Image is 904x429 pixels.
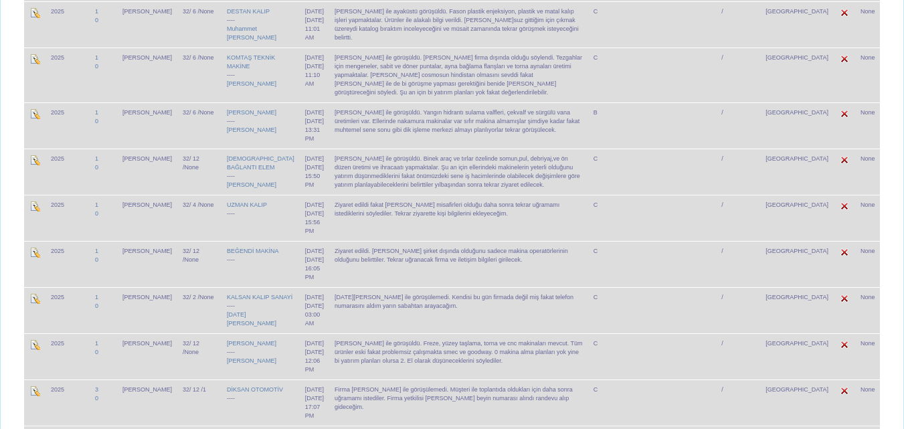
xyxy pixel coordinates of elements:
[117,241,177,287] td: [PERSON_NAME]
[95,340,98,347] a: 1
[95,54,98,61] a: 1
[177,1,221,48] td: 32/ 6 /None
[117,102,177,149] td: [PERSON_NAME]
[300,241,329,287] td: [DATE]
[329,102,588,149] td: [PERSON_NAME] ile görüşüldü. Yangın hidrantı sulama valfleri, çekvalf ve sürgülü vana üretimleri ...
[46,1,90,48] td: 2025
[177,241,221,287] td: 32/ 12 /None
[300,195,329,241] td: [DATE]
[95,395,98,402] a: 0
[227,54,275,70] a: KOMTAŞ TEKNİK MAKİNE
[95,164,98,171] a: 0
[855,149,881,195] td: None
[329,333,588,379] td: [PERSON_NAME] ile görüşüldü. Freze, yüzey taşlama, torna ve cnc makinaları mevcut. Tüm ürünler es...
[221,48,300,102] td: ----
[588,379,632,426] td: C
[95,118,98,124] a: 0
[588,195,632,241] td: C
[716,333,760,379] td: /
[329,149,588,195] td: [PERSON_NAME] ile görüşüldü. Binek araç ve tırlar özelinde somun,pul, debriyaj,ve ön düzen üretim...
[227,109,276,116] a: [PERSON_NAME]
[177,379,221,426] td: 32/ 12 /1
[300,333,329,379] td: [DATE]
[588,102,632,149] td: B
[760,195,834,241] td: [GEOGRAPHIC_DATA]
[588,333,632,379] td: C
[305,348,324,374] div: [DATE] 12:06 PM
[855,287,881,333] td: None
[227,201,267,208] a: UZMAN KALIP
[95,248,98,254] a: 1
[716,241,760,287] td: /
[716,379,760,426] td: /
[839,339,850,350] img: Edit
[305,256,324,282] div: [DATE] 16:05 PM
[227,126,276,133] a: [PERSON_NAME]
[716,102,760,149] td: /
[95,349,98,355] a: 0
[117,149,177,195] td: [PERSON_NAME]
[29,54,40,64] img: Edit
[855,1,881,48] td: None
[300,149,329,195] td: [DATE]
[46,379,90,426] td: 2025
[177,333,221,379] td: 32/ 12 /None
[305,62,324,88] div: [DATE] 11:10 AM
[760,48,834,102] td: [GEOGRAPHIC_DATA]
[29,108,40,119] img: Edit
[855,48,881,102] td: None
[329,1,588,48] td: [PERSON_NAME] ile ayaküstü görüşüldü. Fason plastik enjeksiyon, plastik ve matal kalıp işleri yap...
[760,287,834,333] td: [GEOGRAPHIC_DATA]
[760,241,834,287] td: [GEOGRAPHIC_DATA]
[29,293,40,304] img: Edit
[588,149,632,195] td: C
[95,201,98,208] a: 1
[29,155,40,165] img: Edit
[221,102,300,149] td: ----
[29,7,40,18] img: Edit
[305,163,324,189] div: [DATE] 15:50 PM
[855,195,881,241] td: None
[29,385,40,396] img: Edit
[227,155,294,171] a: [DEMOGRAPHIC_DATA] BAĞLANTI ELEM
[177,48,221,102] td: 32/ 6 /None
[177,195,221,241] td: 32/ 4 /None
[227,311,276,327] a: [DATE][PERSON_NAME]
[221,195,300,241] td: ----
[29,247,40,258] img: Edit
[839,7,850,18] img: Edit
[305,16,324,42] div: [DATE] 11:01 AM
[305,209,324,236] div: [DATE] 15:56 PM
[855,379,881,426] td: None
[227,181,276,188] a: [PERSON_NAME]
[300,1,329,48] td: [DATE]
[227,357,276,364] a: [PERSON_NAME]
[300,48,329,102] td: [DATE]
[117,195,177,241] td: [PERSON_NAME]
[95,386,98,393] a: 3
[855,333,881,379] td: None
[117,287,177,333] td: [PERSON_NAME]
[300,102,329,149] td: [DATE]
[117,1,177,48] td: [PERSON_NAME]
[227,294,292,301] a: KALSAN KALIP SANAYİ
[95,17,98,23] a: 0
[227,25,276,41] a: Muhammet [PERSON_NAME]
[177,102,221,149] td: 32/ 6 /None
[46,333,90,379] td: 2025
[839,385,850,396] img: Edit
[329,48,588,102] td: [PERSON_NAME] ile görüşüldü. [PERSON_NAME] firma dışında olduğu söylendi. Tezgahlar için mengenel...
[716,48,760,102] td: /
[760,149,834,195] td: [GEOGRAPHIC_DATA]
[329,287,588,333] td: [DATE][PERSON_NAME] ile görüşülemedi. Kendisi bu gün firmada değil miş fakat telefon numarasını a...
[221,287,300,333] td: ----
[95,256,98,263] a: 0
[227,340,276,347] a: [PERSON_NAME]
[839,293,850,304] img: Edit
[588,1,632,48] td: C
[839,108,850,119] img: Edit
[117,379,177,426] td: [PERSON_NAME]
[716,1,760,48] td: /
[760,1,834,48] td: [GEOGRAPHIC_DATA]
[760,379,834,426] td: [GEOGRAPHIC_DATA]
